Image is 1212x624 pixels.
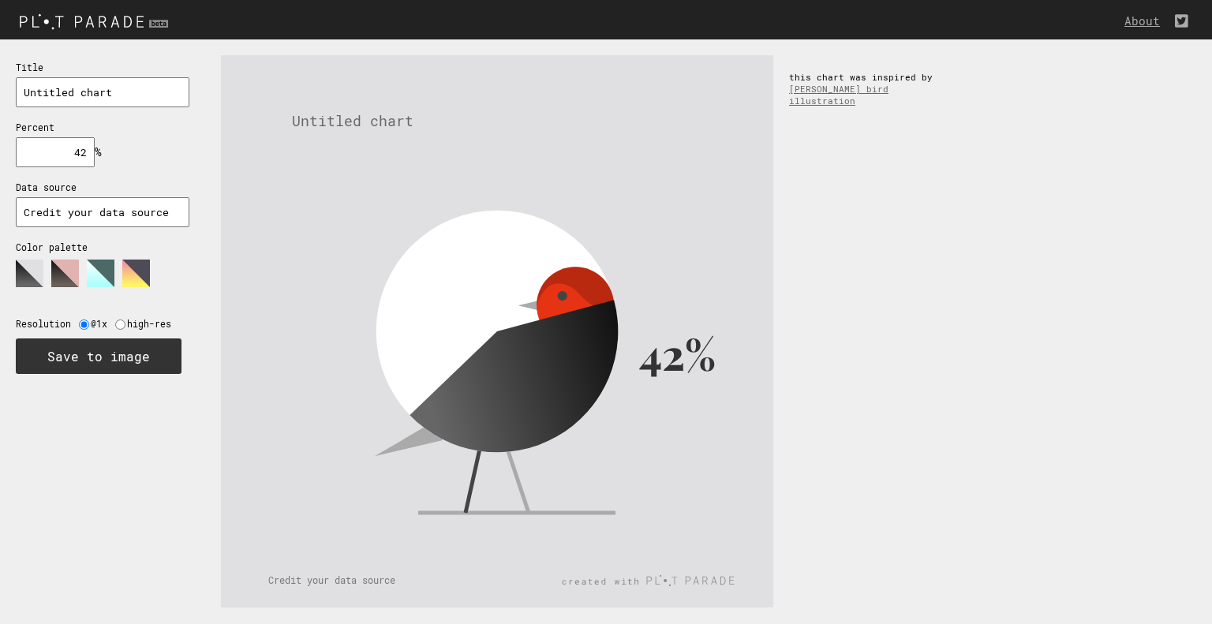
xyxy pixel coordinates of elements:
text: Untitled chart [292,111,413,130]
text: 42% [639,325,716,382]
label: @1x [91,318,115,330]
text: Credit your data source [268,574,395,586]
p: Color palette [16,241,189,253]
p: Data source [16,181,189,193]
button: Save to image [16,338,181,374]
a: About [1124,13,1168,28]
p: Percent [16,121,189,133]
label: high-res [127,318,179,330]
p: Title [16,62,189,73]
div: this chart was inspired by [773,55,963,122]
a: [PERSON_NAME] bird illustration [789,83,888,106]
label: Resolution [16,318,79,330]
